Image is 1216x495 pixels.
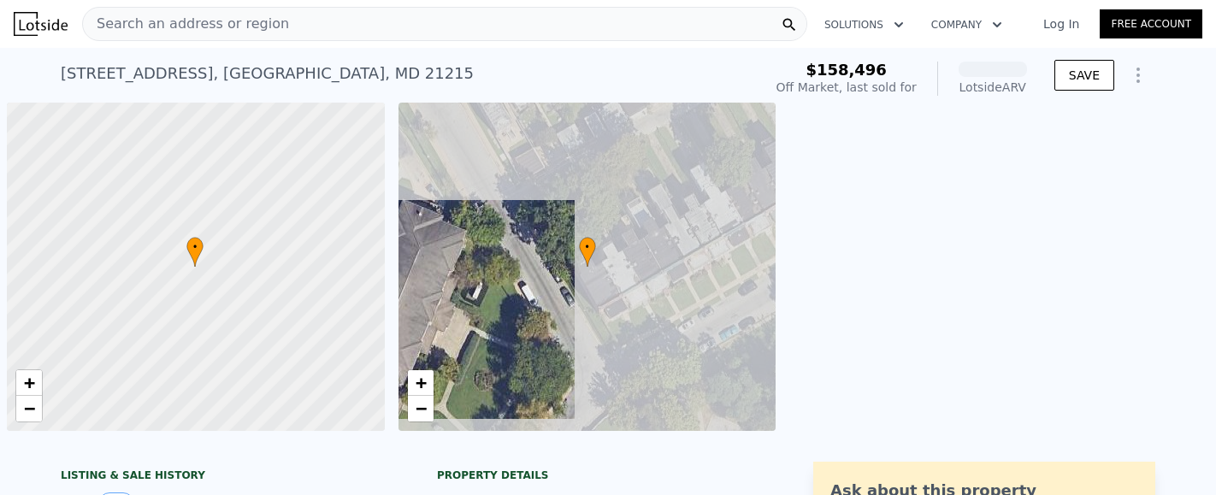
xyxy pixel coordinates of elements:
[83,14,289,34] span: Search an address or region
[1121,58,1155,92] button: Show Options
[918,9,1016,40] button: Company
[14,12,68,36] img: Lotside
[61,468,403,486] div: LISTING & SALE HISTORY
[16,370,42,396] a: Zoom in
[61,62,474,85] div: [STREET_ADDRESS] , [GEOGRAPHIC_DATA] , MD 21215
[1054,60,1114,91] button: SAVE
[16,396,42,421] a: Zoom out
[24,372,35,393] span: +
[1023,15,1100,32] a: Log In
[186,239,204,255] span: •
[408,370,434,396] a: Zoom in
[1100,9,1202,38] a: Free Account
[408,396,434,421] a: Zoom out
[959,79,1027,96] div: Lotside ARV
[24,398,35,419] span: −
[579,239,596,255] span: •
[415,398,426,419] span: −
[811,9,918,40] button: Solutions
[776,79,917,96] div: Off Market, last sold for
[415,372,426,393] span: +
[186,237,204,267] div: •
[437,468,779,482] div: Property details
[579,237,596,267] div: •
[806,61,887,79] span: $158,496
